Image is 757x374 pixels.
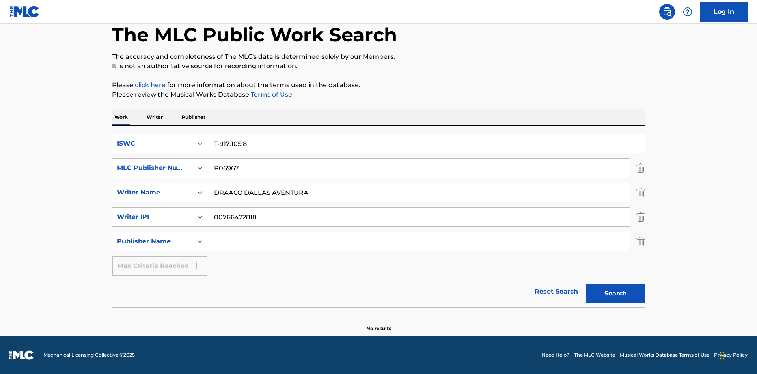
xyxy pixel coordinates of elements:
p: Please review the Musical Works Database [112,90,645,99]
p: The accuracy and completeness of The MLC's data is determined solely by our Members. [112,52,645,62]
div: MLC Publisher Number [117,163,188,173]
img: logo [9,350,34,360]
img: MLC Logo [9,6,40,17]
a: Privacy Policy [714,352,748,359]
a: Public Search [659,4,675,20]
p: It is not an authoritative source for recording information. [112,62,645,71]
img: help [683,7,692,17]
p: Work [112,109,130,125]
p: Writer [144,109,165,125]
a: Log In [700,2,748,22]
img: search [662,7,672,17]
img: Delete Criterion [636,158,645,178]
div: Writer Name [117,188,188,197]
a: Reset Search [531,283,582,300]
a: click here [135,81,166,89]
a: Musical Works Database Terms of Use [620,352,709,359]
div: ISWC [117,139,188,148]
a: The MLC Website [574,352,615,359]
a: Need Help? [542,352,569,359]
button: Search [586,284,645,303]
div: Writer IPI [117,212,188,222]
p: No results [366,316,391,332]
div: Drag [720,344,725,368]
img: Delete Criterion [636,232,645,251]
div: Help [680,4,695,20]
span: Mechanical Licensing Collective © 2025 [43,352,135,359]
a: Terms of Use [249,91,292,98]
h1: The MLC Public Work Search [112,23,397,47]
p: Publisher [179,109,208,125]
iframe: Chat Widget [718,336,757,374]
p: Please for more information about the terms used in the database. [112,80,645,90]
div: Publisher Name [117,237,188,246]
img: Delete Criterion [636,183,645,202]
img: Delete Criterion [636,207,645,227]
form: Search Form [112,134,645,307]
